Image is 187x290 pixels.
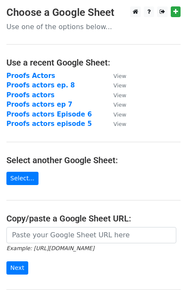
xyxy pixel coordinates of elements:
small: View [113,111,126,118]
a: View [105,111,126,118]
a: Proofs actors episode 5 [6,120,92,128]
a: Proofs actors Episode 6 [6,111,92,118]
h4: Use a recent Google Sheet: [6,57,181,68]
small: View [113,82,126,89]
a: Proofs Actors [6,72,55,80]
a: Select... [6,172,39,185]
a: Proofs actors ep 7 [6,101,72,108]
small: View [113,121,126,127]
small: View [113,92,126,99]
a: View [105,120,126,128]
a: View [105,81,126,89]
small: Example: [URL][DOMAIN_NAME] [6,245,94,251]
a: View [105,91,126,99]
a: View [105,101,126,108]
a: View [105,72,126,80]
a: Proofs actors [6,91,55,99]
input: Paste your Google Sheet URL here [6,227,176,243]
small: View [113,73,126,79]
small: View [113,102,126,108]
h4: Copy/paste a Google Sheet URL: [6,213,181,224]
a: Proofs actors ep. 8 [6,81,75,89]
p: Use one of the options below... [6,22,181,31]
h3: Choose a Google Sheet [6,6,181,19]
h4: Select another Google Sheet: [6,155,181,165]
input: Next [6,261,28,275]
